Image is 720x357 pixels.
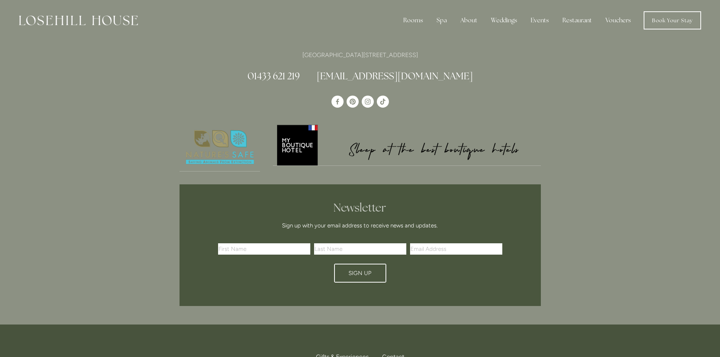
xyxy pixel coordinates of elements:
input: Last Name [314,243,406,255]
button: Sign Up [334,264,386,283]
div: Rooms [397,13,429,28]
a: Vouchers [599,13,637,28]
a: Book Your Stay [644,11,701,29]
div: Restaurant [556,13,598,28]
h2: Newsletter [221,201,500,215]
a: Instagram [362,96,374,108]
img: Losehill House [19,15,138,25]
input: Email Address [410,243,502,255]
span: Sign Up [348,270,372,277]
a: Pinterest [347,96,359,108]
a: Losehill House Hotel & Spa [331,96,344,108]
p: [GEOGRAPHIC_DATA][STREET_ADDRESS] [180,50,541,60]
a: 01433 621 219 [248,70,300,82]
input: First Name [218,243,310,255]
div: Weddings [485,13,523,28]
div: Events [525,13,555,28]
a: My Boutique Hotel - Logo [273,124,541,166]
img: Nature's Safe - Logo [180,124,260,171]
img: My Boutique Hotel - Logo [273,124,541,165]
div: Spa [430,13,453,28]
div: About [454,13,483,28]
a: TikTok [377,96,389,108]
a: [EMAIL_ADDRESS][DOMAIN_NAME] [317,70,473,82]
a: Nature's Safe - Logo [180,124,260,172]
p: Sign up with your email address to receive news and updates. [221,221,500,230]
